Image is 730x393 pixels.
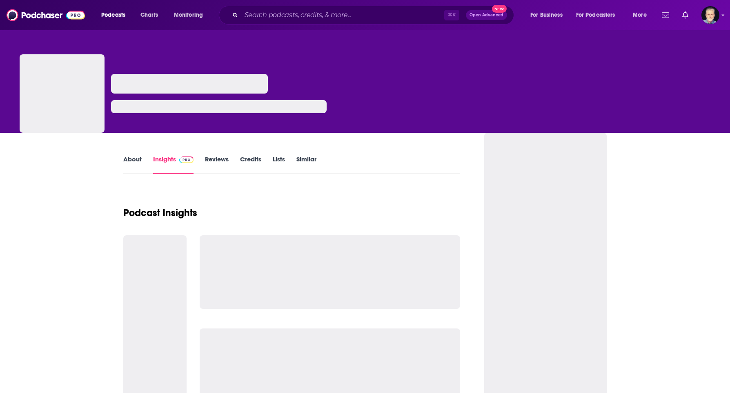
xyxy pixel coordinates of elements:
span: Charts [140,9,158,21]
button: open menu [627,9,657,22]
span: ⌘ K [444,10,459,20]
a: Charts [135,9,163,22]
span: Monitoring [174,9,203,21]
span: New [492,5,507,13]
button: open menu [571,9,627,22]
button: open menu [525,9,573,22]
button: open menu [168,9,214,22]
span: Logged in as JonesLiterary [701,6,719,24]
a: Credits [240,155,261,174]
img: Podchaser Pro [179,156,194,163]
a: Similar [296,155,316,174]
img: Podchaser - Follow, Share and Rate Podcasts [7,7,85,23]
span: For Podcasters [576,9,615,21]
a: Lists [273,155,285,174]
div: Search podcasts, credits, & more... [227,6,522,25]
button: Show profile menu [701,6,719,24]
button: open menu [96,9,136,22]
span: More [633,9,647,21]
a: Show notifications dropdown [679,8,692,22]
span: Podcasts [101,9,125,21]
a: InsightsPodchaser Pro [153,155,194,174]
button: Open AdvancedNew [466,10,507,20]
a: Reviews [205,155,229,174]
span: For Business [530,9,563,21]
h1: Podcast Insights [123,207,197,219]
span: Open Advanced [470,13,503,17]
input: Search podcasts, credits, & more... [241,9,444,22]
a: Show notifications dropdown [659,8,672,22]
img: User Profile [701,6,719,24]
a: About [123,155,142,174]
